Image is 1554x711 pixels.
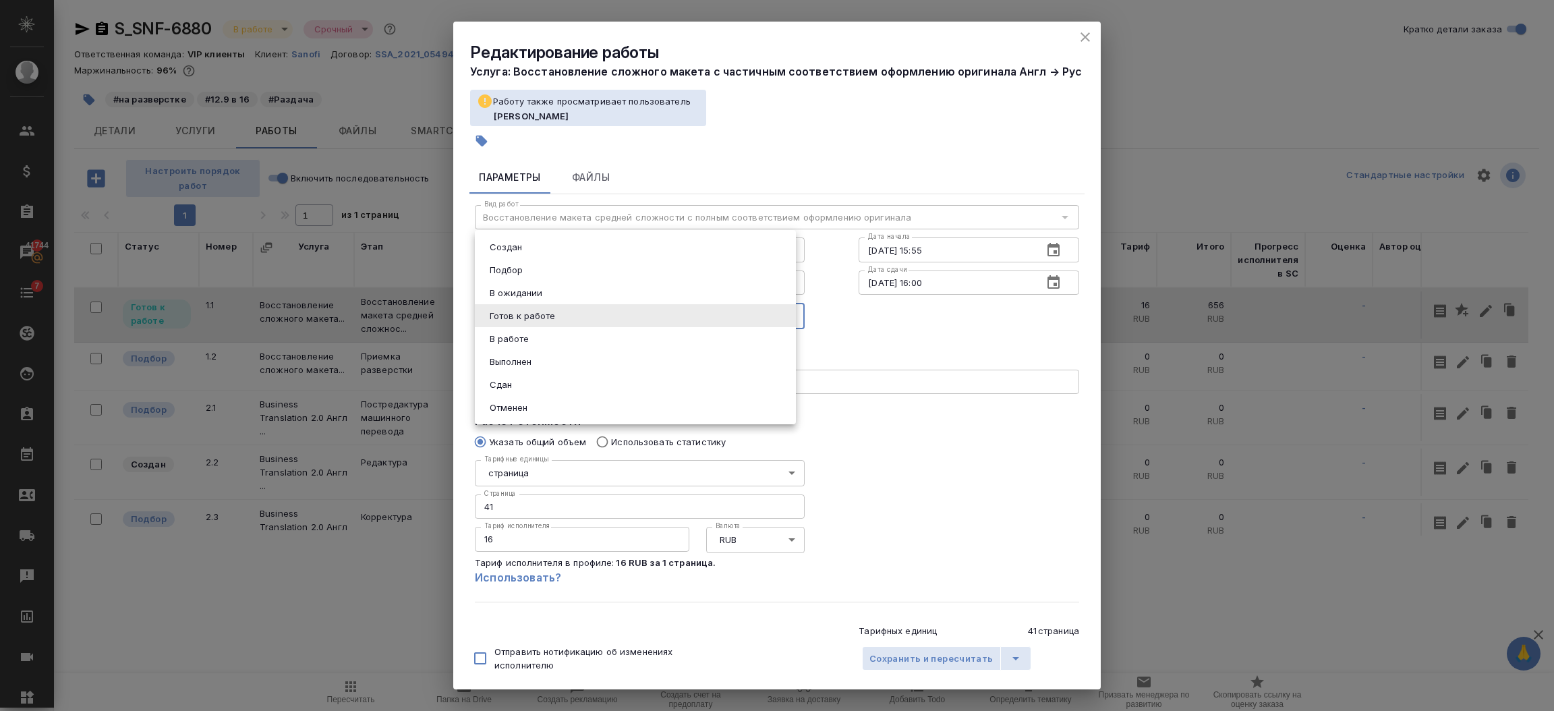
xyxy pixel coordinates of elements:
button: Подбор [486,262,527,277]
button: Отменен [486,400,531,415]
button: Сдан [486,377,516,392]
button: Готов к работе [486,308,559,323]
button: Создан [486,239,526,254]
button: В ожидании [486,285,546,300]
button: Выполнен [486,354,536,369]
button: В работе [486,331,533,346]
